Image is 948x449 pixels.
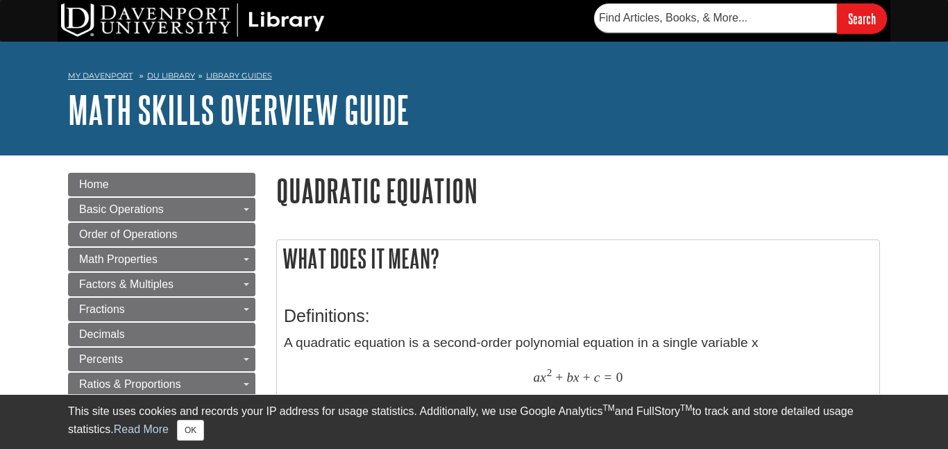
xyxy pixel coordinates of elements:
span: a [534,369,541,385]
span: Factors & Multiples [79,278,173,290]
a: Percents [68,348,255,371]
a: Library Guides [206,71,272,81]
span: Basic Operations [79,203,164,215]
span: Math Properties [79,253,158,265]
span: Percents [79,353,123,365]
span: c [594,369,600,385]
a: DU Library [147,71,195,81]
img: DU Library [61,3,325,37]
a: Factors & Multiples [68,273,255,296]
a: Read More [114,423,169,435]
a: Ratios & Proportions [68,373,255,396]
a: Math Skills Overview Guide [68,88,409,131]
input: Search [837,3,887,33]
a: My Davenport [68,70,133,82]
a: Order of Operations [68,223,255,246]
sup: TM [680,403,692,413]
a: Fractions [68,298,255,321]
span: Decimals [79,328,125,340]
span: 0 [616,369,623,385]
a: Decimals [68,323,255,346]
h3: Definitions: [284,306,872,326]
sup: TM [602,403,614,413]
span: Fractions [79,303,125,315]
a: Basic Operations [68,198,255,221]
span: x [540,369,546,385]
p: A quadratic equation is a second-order polynomial equation in a single variable x with a ≠ 0 . Be... [284,333,872,438]
a: Math Properties [68,248,255,271]
span: Order of Operations [79,228,177,240]
span: x [573,369,579,385]
nav: breadcrumb [68,67,880,89]
span: = [604,369,612,385]
a: Home [68,173,255,196]
h1: Quadratic Equation [276,173,880,208]
h2: What does it mean? [277,240,879,277]
span: b [566,369,573,385]
input: Find Articles, Books, & More... [594,3,837,33]
div: This site uses cookies and records your IP address for usage statistics. Additionally, we use Goo... [68,403,880,441]
button: Close [177,420,204,441]
span: 2 [547,366,552,379]
span: Ratios & Proportions [79,378,181,390]
span: + [583,369,591,385]
span: + [556,369,564,385]
span: Home [79,178,109,190]
form: Searches DU Library's articles, books, and more [594,3,887,33]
